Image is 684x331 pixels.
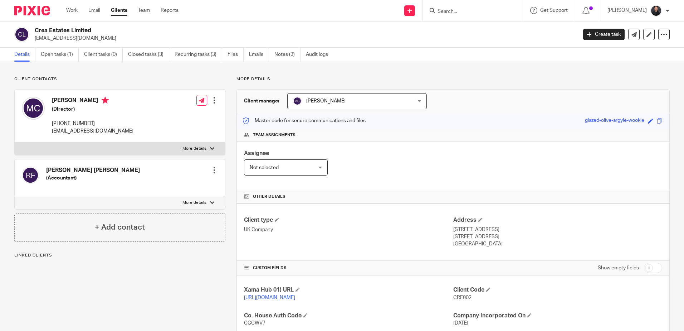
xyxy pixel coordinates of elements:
span: [DATE] [453,321,468,326]
a: Email [88,7,100,14]
a: Create task [583,29,625,40]
h3: Client manager [244,97,280,105]
a: Closed tasks (3) [128,48,169,62]
div: glazed-olive-argyle-wookie [585,117,644,125]
a: Clients [111,7,127,14]
img: svg%3E [293,97,302,105]
p: More details [236,76,670,82]
i: Primary [102,97,109,104]
img: My%20Photo.jpg [650,5,662,16]
a: Recurring tasks (3) [175,48,222,62]
h5: (Director) [52,106,133,113]
img: svg%3E [14,27,29,42]
span: CRE002 [453,295,472,300]
h4: CUSTOM FIELDS [244,265,453,271]
img: svg%3E [22,167,39,184]
p: [GEOGRAPHIC_DATA] [453,240,662,248]
p: [EMAIL_ADDRESS][DOMAIN_NAME] [35,35,572,42]
a: Reports [161,7,179,14]
input: Search [437,9,501,15]
img: Pixie [14,6,50,15]
h4: Company Incorporated On [453,312,662,320]
a: Details [14,48,35,62]
label: Show empty fields [598,264,639,272]
a: Files [228,48,244,62]
img: svg%3E [22,97,45,120]
p: Master code for secure communications and files [242,117,366,124]
h4: Co. House Auth Code [244,312,453,320]
h4: Client Code [453,286,662,294]
p: [EMAIL_ADDRESS][DOMAIN_NAME] [52,128,133,135]
a: [URL][DOMAIN_NAME] [244,295,295,300]
span: Other details [253,194,285,200]
p: [STREET_ADDRESS] [453,233,662,240]
h5: (Accountant) [46,174,140,182]
p: [PHONE_NUMBER] [52,120,133,127]
h4: Client type [244,216,453,224]
p: UK Company [244,226,453,233]
h4: [PERSON_NAME] [52,97,133,106]
h4: + Add contact [95,222,145,233]
h2: Crea Estates Limited [35,27,465,34]
a: Team [138,7,150,14]
span: Assignee [244,150,269,156]
p: Client contacts [14,76,225,82]
p: [PERSON_NAME] [607,7,647,14]
p: Linked clients [14,253,225,258]
p: [STREET_ADDRESS] [453,226,662,233]
p: More details [182,146,206,152]
span: Get Support [540,8,568,13]
a: Emails [249,48,269,62]
h4: Xama Hub 01) URL [244,286,453,294]
h4: [PERSON_NAME] [PERSON_NAME] [46,167,140,174]
p: More details [182,200,206,206]
span: [PERSON_NAME] [306,99,346,104]
h4: Address [453,216,662,224]
span: Team assignments [253,132,295,138]
a: Client tasks (0) [84,48,123,62]
span: CGGWV7 [244,321,265,326]
a: Notes (3) [274,48,301,62]
a: Work [66,7,78,14]
a: Audit logs [306,48,333,62]
span: Not selected [250,165,279,170]
a: Open tasks (1) [41,48,79,62]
